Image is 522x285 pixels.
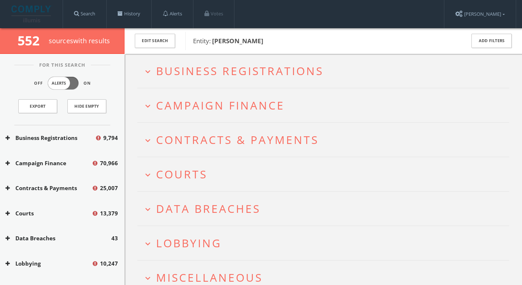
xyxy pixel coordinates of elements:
[5,259,92,268] button: Lobbying
[143,67,153,77] i: expand_more
[156,63,323,78] span: Business Registrations
[5,134,95,142] button: Business Registrations
[5,234,111,243] button: Data Breaches
[143,134,509,146] button: expand_moreContracts & Payments
[143,239,153,249] i: expand_more
[5,159,92,167] button: Campaign Finance
[67,99,106,113] button: Hide Empty
[49,36,110,45] span: source s with results
[100,259,118,268] span: 10,247
[111,234,118,243] span: 43
[156,132,319,147] span: Contracts & Payments
[5,184,92,192] button: Contracts & Payments
[11,5,52,22] img: illumis
[18,99,57,113] a: Export
[143,65,509,77] button: expand_moreBusiness Registrations
[193,37,263,45] span: Entity:
[34,62,91,69] span: For This Search
[212,37,263,45] b: [PERSON_NAME]
[84,80,91,86] span: On
[471,34,512,48] button: Add Filters
[18,32,46,49] span: 552
[143,271,509,284] button: expand_moreMiscellaneous
[143,99,509,111] button: expand_moreCampaign Finance
[143,136,153,145] i: expand_more
[143,204,153,214] i: expand_more
[100,159,118,167] span: 70,966
[103,134,118,142] span: 9,794
[5,209,92,218] button: Courts
[34,80,43,86] span: Off
[100,184,118,192] span: 25,007
[156,236,222,251] span: Lobbying
[143,168,509,180] button: expand_moreCourts
[143,273,153,283] i: expand_more
[100,209,118,218] span: 13,379
[143,170,153,180] i: expand_more
[156,167,207,182] span: Courts
[156,201,260,216] span: Data Breaches
[156,270,263,285] span: Miscellaneous
[135,34,175,48] button: Edit Search
[143,237,509,249] button: expand_moreLobbying
[143,203,509,215] button: expand_moreData Breaches
[143,101,153,111] i: expand_more
[156,98,285,113] span: Campaign Finance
